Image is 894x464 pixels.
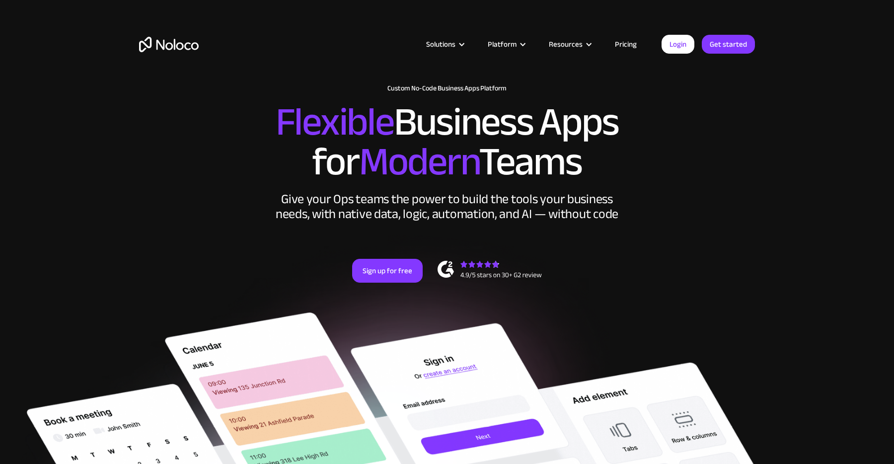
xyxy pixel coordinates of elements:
[549,38,583,51] div: Resources
[139,102,755,182] h2: Business Apps for Teams
[475,38,536,51] div: Platform
[662,35,694,54] a: Login
[359,125,479,199] span: Modern
[602,38,649,51] a: Pricing
[536,38,602,51] div: Resources
[352,259,423,283] a: Sign up for free
[702,35,755,54] a: Get started
[276,85,394,159] span: Flexible
[139,37,199,52] a: home
[273,192,621,222] div: Give your Ops teams the power to build the tools your business needs, with native data, logic, au...
[414,38,475,51] div: Solutions
[426,38,455,51] div: Solutions
[488,38,517,51] div: Platform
